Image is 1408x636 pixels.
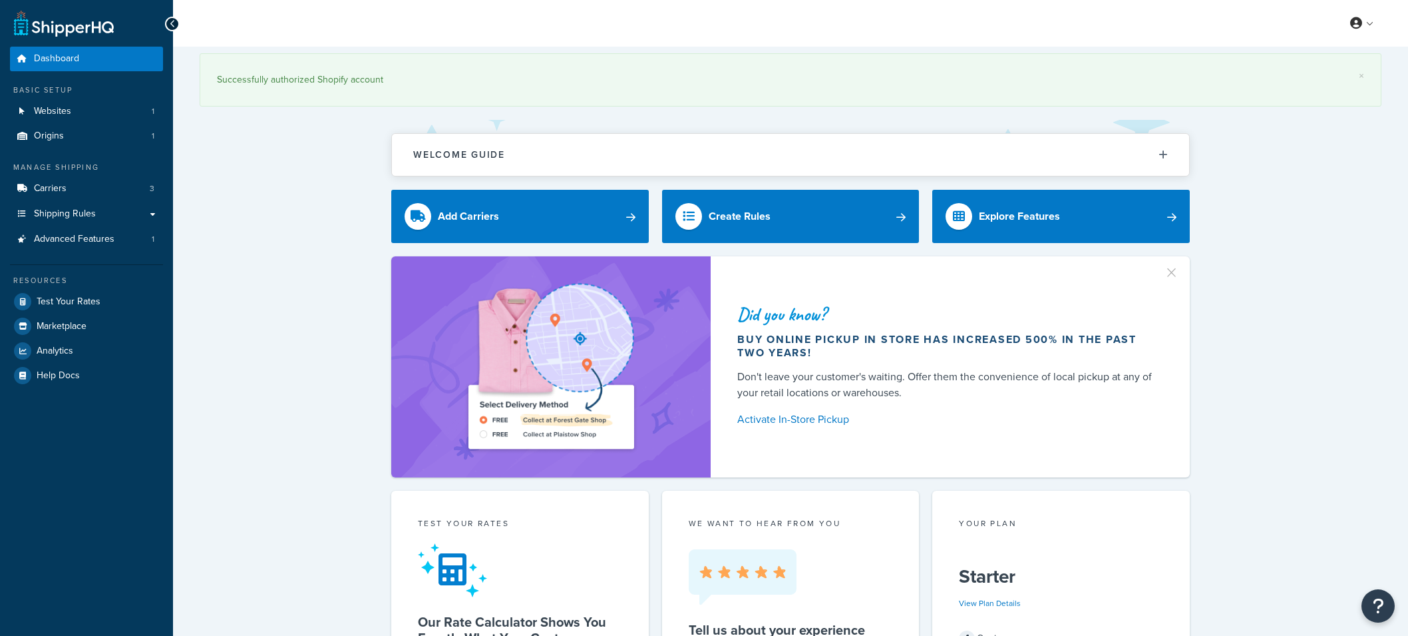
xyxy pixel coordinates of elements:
span: Marketplace [37,321,87,332]
li: Carriers [10,176,163,201]
span: Help Docs [37,370,80,382]
div: Manage Shipping [10,162,163,173]
a: Carriers3 [10,176,163,201]
span: 1 [152,106,154,117]
div: Buy online pickup in store has increased 500% in the past two years! [737,333,1158,360]
div: Explore Features [979,207,1060,226]
a: Create Rules [662,190,920,243]
a: Marketplace [10,314,163,338]
li: Advanced Features [10,227,163,252]
span: 1 [152,234,154,245]
span: Shipping Rules [34,208,96,220]
h2: Welcome Guide [413,150,505,160]
span: Test Your Rates [37,296,100,308]
div: Successfully authorized Shopify account [217,71,1364,89]
h5: Starter [959,566,1163,587]
li: Websites [10,99,163,124]
div: Basic Setup [10,85,163,96]
div: Resources [10,275,163,286]
span: Websites [34,106,71,117]
span: Dashboard [34,53,79,65]
img: ad-shirt-map-b0359fc47e01cab431d101c4b569394f6a03f54285957d908178d52f29eb9668.png [431,276,671,458]
a: Explore Features [932,190,1190,243]
div: Add Carriers [438,207,499,226]
button: Open Resource Center [1361,589,1395,623]
span: 1 [152,131,154,142]
span: Origins [34,131,64,142]
span: 3 [150,183,154,194]
span: Analytics [37,346,73,357]
div: Create Rules [709,207,771,226]
span: Advanced Features [34,234,114,245]
a: Origins1 [10,124,163,149]
a: Shipping Rules [10,202,163,226]
div: Test your rates [418,517,622,533]
p: we want to hear from you [689,517,893,529]
div: Don't leave your customer's waiting. Offer them the convenience of local pickup at any of your re... [737,369,1158,401]
a: Test Your Rates [10,290,163,314]
a: Add Carriers [391,190,649,243]
a: × [1359,71,1364,81]
li: Origins [10,124,163,149]
a: Activate In-Store Pickup [737,410,1158,429]
button: Welcome Guide [392,134,1189,176]
a: Help Docs [10,364,163,388]
a: View Plan Details [959,597,1021,609]
a: Advanced Features1 [10,227,163,252]
a: Dashboard [10,47,163,71]
span: Carriers [34,183,67,194]
div: Your Plan [959,517,1163,533]
div: Did you know? [737,305,1158,324]
a: Analytics [10,339,163,363]
a: Websites1 [10,99,163,124]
